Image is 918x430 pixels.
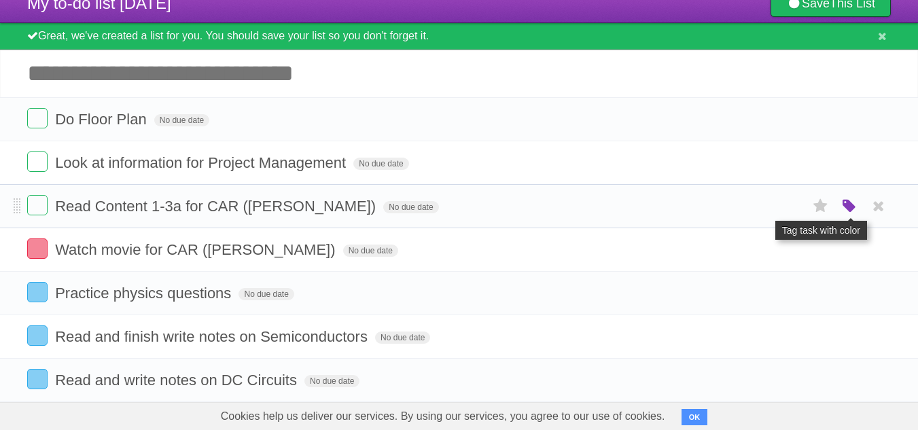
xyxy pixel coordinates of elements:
[55,328,371,345] span: Read and finish write notes on Semiconductors
[55,241,338,258] span: Watch movie for CAR ([PERSON_NAME])
[55,198,379,215] span: Read Content 1-3a for CAR ([PERSON_NAME])
[239,288,294,300] span: No due date
[27,325,48,346] label: Done
[682,409,708,425] button: OK
[27,195,48,215] label: Done
[154,114,209,126] span: No due date
[55,154,349,171] span: Look at information for Project Management
[207,403,679,430] span: Cookies help us deliver our services. By using our services, you agree to our use of cookies.
[55,372,300,389] span: Read and write notes on DC Circuits
[304,375,359,387] span: No due date
[55,285,234,302] span: Practice physics questions
[27,238,48,259] label: Done
[808,195,834,217] label: Star task
[375,332,430,344] span: No due date
[55,111,150,128] span: Do Floor Plan
[27,108,48,128] label: Done
[27,369,48,389] label: Done
[353,158,408,170] span: No due date
[383,201,438,213] span: No due date
[27,282,48,302] label: Done
[27,151,48,172] label: Done
[343,245,398,257] span: No due date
